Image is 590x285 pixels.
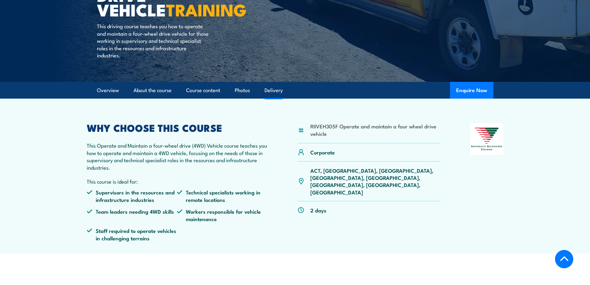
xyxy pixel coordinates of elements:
[97,82,119,99] a: Overview
[177,189,267,203] li: Technical specialists working in remote locations
[87,189,177,203] li: Supervisors in the resources and infrastructure industries
[186,82,220,99] a: Course content
[87,227,177,242] li: Staff required to operate vehicles in challenging terrains
[310,149,335,156] p: Corporate
[133,82,172,99] a: About the course
[87,178,268,185] p: This course is ideal for:
[87,123,268,132] h2: WHY CHOOSE THIS COURSE
[450,82,493,99] button: Enquire Now
[264,82,283,99] a: Delivery
[177,208,267,222] li: Workers responsible for vehicle maintenance
[235,82,250,99] a: Photos
[87,142,268,171] p: This Operate and Maintain a four-wheel drive (4WD) Vehicle course teaches you how to operate and ...
[310,167,440,196] p: ACT, [GEOGRAPHIC_DATA], [GEOGRAPHIC_DATA], [GEOGRAPHIC_DATA], [GEOGRAPHIC_DATA], [GEOGRAPHIC_DATA...
[310,207,326,214] p: 2 days
[470,123,504,155] img: Nationally Recognised Training logo.
[310,122,440,137] li: RIIVEH305F Operate and maintain a four wheel drive vehicle
[97,22,210,59] p: This driving course teaches you how to operate and maintain a four-wheel drive vehicle for those ...
[87,208,177,222] li: Team leaders needing 4WD skills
